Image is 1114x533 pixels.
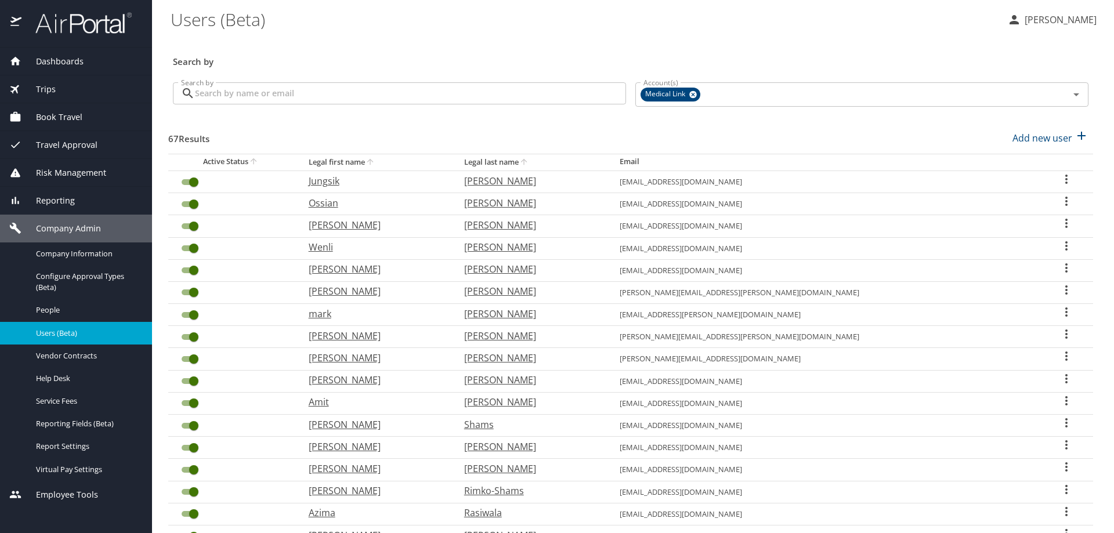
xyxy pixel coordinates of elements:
span: Risk Management [21,166,106,179]
td: [EMAIL_ADDRESS][DOMAIN_NAME] [610,259,1040,281]
p: [PERSON_NAME] [464,329,596,343]
p: Rimko-Shams [464,484,596,498]
button: Add new user [1008,125,1093,151]
input: Search by name or email [195,82,626,104]
td: [EMAIL_ADDRESS][DOMAIN_NAME] [610,237,1040,259]
span: Configure Approval Types (Beta) [36,271,138,293]
button: sort [365,157,377,168]
p: [PERSON_NAME] [464,284,596,298]
img: icon-airportal.png [10,12,23,34]
span: Users (Beta) [36,328,138,339]
button: [PERSON_NAME] [1003,9,1101,30]
span: Medical Link [641,88,692,100]
p: [PERSON_NAME] [464,373,596,387]
p: [PERSON_NAME] [309,462,441,476]
th: Legal last name [455,154,610,171]
p: [PERSON_NAME] [309,418,441,432]
h3: Search by [173,48,1088,68]
span: Company Admin [21,222,101,235]
p: [PERSON_NAME] [1021,13,1097,27]
p: [PERSON_NAME] [309,218,441,232]
p: [PERSON_NAME] [309,373,441,387]
span: Reporting Fields (Beta) [36,418,138,429]
td: [EMAIL_ADDRESS][DOMAIN_NAME] [610,171,1040,193]
span: Reporting [21,194,75,207]
p: [PERSON_NAME] [309,484,441,498]
button: Open [1068,86,1084,103]
th: Legal first name [299,154,455,171]
span: Book Travel [21,111,82,124]
img: airportal-logo.png [23,12,132,34]
button: sort [519,157,530,168]
th: Email [610,154,1040,171]
td: [EMAIL_ADDRESS][DOMAIN_NAME] [610,415,1040,437]
td: [EMAIL_ADDRESS][DOMAIN_NAME] [610,481,1040,503]
p: [PERSON_NAME] [464,262,596,276]
p: Jungsik [309,174,441,188]
td: [EMAIL_ADDRESS][PERSON_NAME][DOMAIN_NAME] [610,304,1040,326]
p: Rasiwala [464,506,596,520]
td: [PERSON_NAME][EMAIL_ADDRESS][PERSON_NAME][DOMAIN_NAME] [610,326,1040,348]
p: [PERSON_NAME] [464,240,596,254]
button: sort [248,157,260,168]
p: [PERSON_NAME] [309,262,441,276]
span: Dashboards [21,55,84,68]
h1: Users (Beta) [171,1,998,37]
h3: 67 Results [168,125,209,146]
span: Report Settings [36,441,138,452]
p: [PERSON_NAME] [464,440,596,454]
p: [PERSON_NAME] [464,307,596,321]
span: Help Desk [36,373,138,384]
p: [PERSON_NAME] [309,329,441,343]
p: Azima [309,506,441,520]
span: Employee Tools [21,488,98,501]
span: Travel Approval [21,139,97,151]
span: People [36,304,138,316]
p: [PERSON_NAME] [464,218,596,232]
p: Wenli [309,240,441,254]
p: Amit [309,395,441,409]
p: [PERSON_NAME] [309,440,441,454]
span: Service Fees [36,396,138,407]
p: [PERSON_NAME] [464,196,596,210]
td: [EMAIL_ADDRESS][DOMAIN_NAME] [610,215,1040,237]
p: Add new user [1012,131,1072,145]
span: Trips [21,83,56,96]
p: [PERSON_NAME] [464,174,596,188]
td: [EMAIL_ADDRESS][DOMAIN_NAME] [610,503,1040,525]
td: [EMAIL_ADDRESS][DOMAIN_NAME] [610,392,1040,414]
p: Shams [464,418,596,432]
th: Active Status [168,154,299,171]
td: [EMAIL_ADDRESS][DOMAIN_NAME] [610,437,1040,459]
td: [EMAIL_ADDRESS][DOMAIN_NAME] [610,193,1040,215]
p: [PERSON_NAME] [309,284,441,298]
p: mark [309,307,441,321]
p: [PERSON_NAME] [464,462,596,476]
p: [PERSON_NAME] [464,395,596,409]
div: Medical Link [641,88,700,101]
td: [PERSON_NAME][EMAIL_ADDRESS][DOMAIN_NAME] [610,348,1040,370]
td: [PERSON_NAME][EMAIL_ADDRESS][PERSON_NAME][DOMAIN_NAME] [610,281,1040,303]
span: Virtual Pay Settings [36,464,138,475]
span: Vendor Contracts [36,350,138,361]
p: Ossian [309,196,441,210]
td: [EMAIL_ADDRESS][DOMAIN_NAME] [610,459,1040,481]
td: [EMAIL_ADDRESS][DOMAIN_NAME] [610,370,1040,392]
p: [PERSON_NAME] [309,351,441,365]
span: Company Information [36,248,138,259]
p: [PERSON_NAME] [464,351,596,365]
